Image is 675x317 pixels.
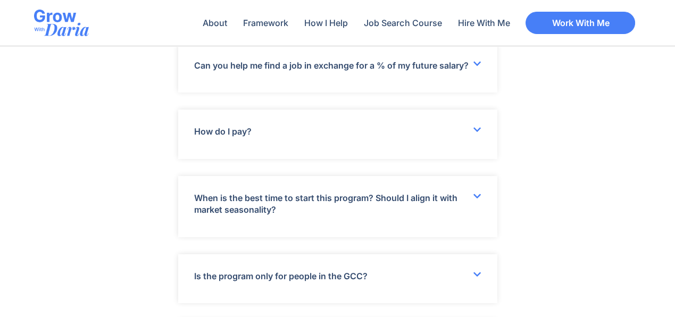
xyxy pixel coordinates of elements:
[178,254,497,303] div: Is the program only for people in the GCC?
[238,11,294,35] a: Framework
[178,176,497,237] div: When is the best time to start this program? Should I align it with market seasonality?
[197,11,232,35] a: About
[526,12,635,34] a: Work With Me
[299,11,353,35] a: How I Help
[194,126,252,137] a: How do I pay?
[178,44,497,93] div: Can you help me find a job in exchange for a % of my future salary?
[194,193,457,215] a: When is the best time to start this program? Should I align it with market seasonality?
[197,11,515,35] nav: Menu
[194,60,469,71] a: Can you help me find a job in exchange for a % of my future salary?
[452,11,515,35] a: Hire With Me
[552,19,609,27] span: Work With Me
[359,11,447,35] a: Job Search Course
[194,271,368,281] a: Is the program only for people in the GCC?
[178,110,497,158] div: How do I pay?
